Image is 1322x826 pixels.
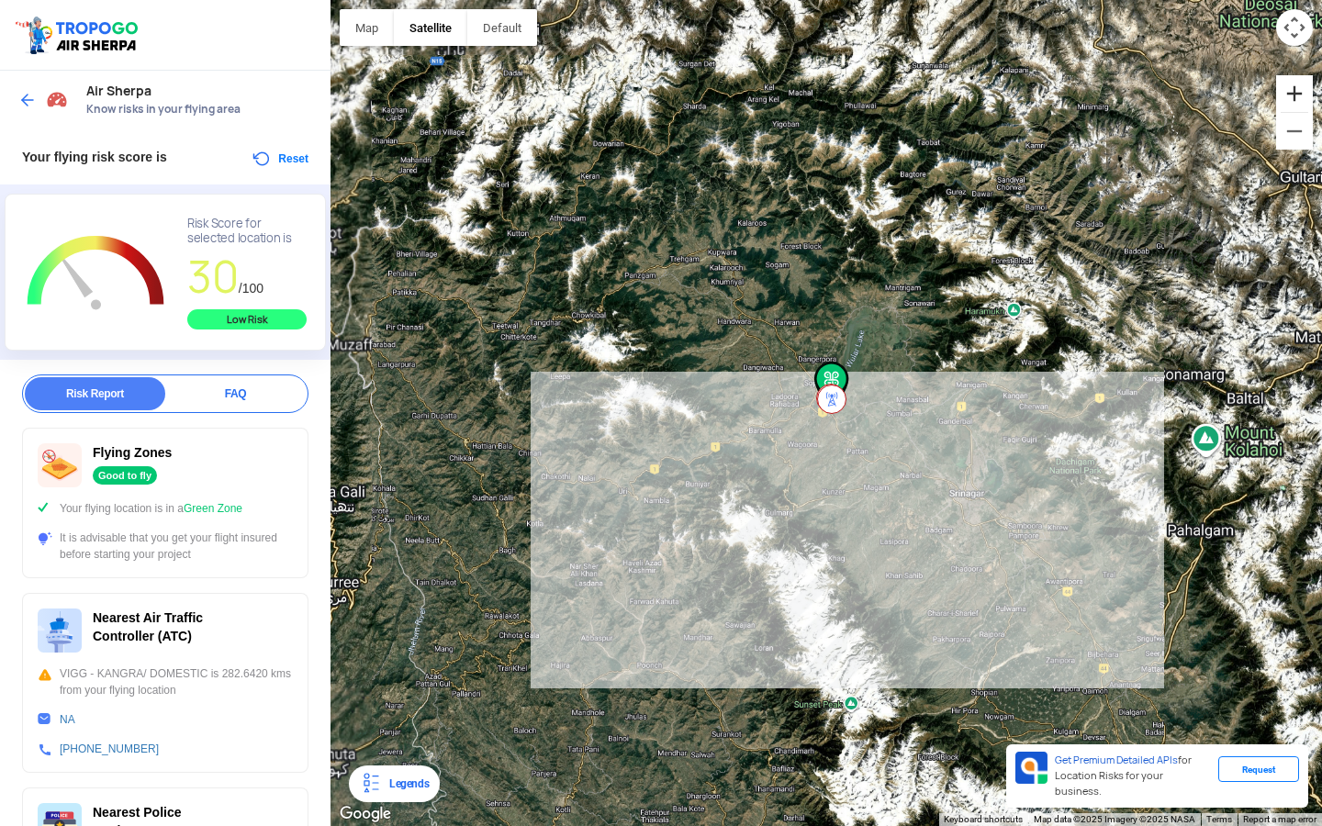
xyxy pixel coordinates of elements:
[1048,752,1218,800] div: for Location Risks for your business.
[93,466,157,485] div: Good to fly
[38,500,293,517] div: Your flying location is in a
[93,610,203,643] span: Nearest Air Traffic Controller (ATC)
[19,217,173,331] g: Chart
[394,9,467,46] button: Show satellite imagery
[340,9,394,46] button: Show street map
[1276,75,1313,112] button: Zoom in
[187,248,239,306] span: 30
[86,84,312,98] span: Air Sherpa
[187,217,307,246] div: Risk Score for selected location is
[93,445,172,460] span: Flying Zones
[251,148,308,170] button: Reset
[38,530,293,563] div: It is advisable that you get your flight insured before starting your project
[1243,814,1316,824] a: Report a map error
[86,102,312,117] span: Know risks in your flying area
[184,502,242,515] span: Green Zone
[14,14,144,56] img: ic_tgdronemaps.svg
[1276,113,1313,150] button: Zoom out
[22,150,167,164] span: Your flying risk score is
[360,773,382,795] img: Legends
[38,665,293,698] div: VIGG - KANGRA/ DOMESTIC is 282.6420 kms from your flying location
[1276,9,1313,46] button: Map camera controls
[382,773,429,795] div: Legends
[60,713,75,726] a: NA
[38,608,82,653] img: ic_atc.svg
[60,742,159,755] a: [PHONE_NUMBER]
[1206,814,1232,824] a: Terms
[165,377,306,410] div: FAQ
[335,802,396,826] img: Google
[1218,756,1299,782] div: Request
[239,281,263,296] span: /100
[1055,753,1178,766] span: Get Premium Detailed APIs
[38,443,82,487] img: ic_nofly.svg
[1015,752,1048,784] img: Premium APIs
[335,802,396,826] a: Open this area in Google Maps (opens a new window)
[944,813,1023,826] button: Keyboard shortcuts
[18,91,37,109] img: ic_arrow_back_blue.svg
[46,88,68,110] img: Risk Scores
[1034,814,1195,824] span: Map data ©2025 Imagery ©2025 NASA
[25,377,165,410] div: Risk Report
[187,309,307,329] div: Low Risk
